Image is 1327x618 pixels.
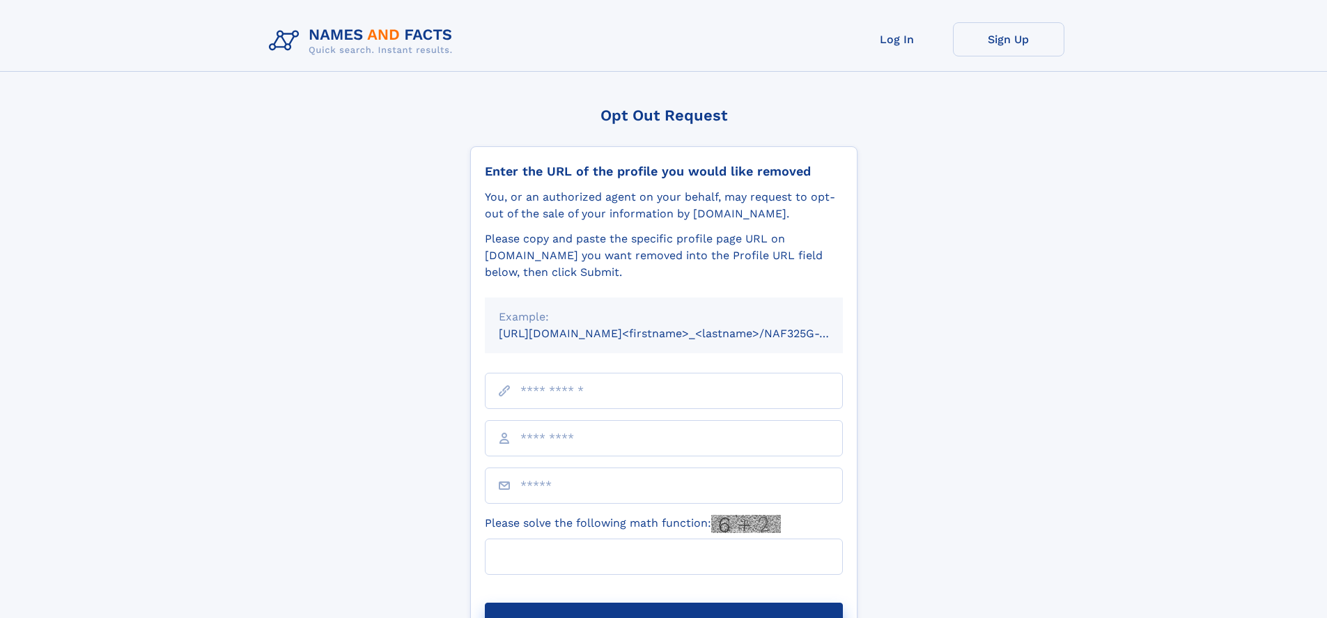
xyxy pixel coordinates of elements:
[470,107,857,124] div: Opt Out Request
[499,309,829,325] div: Example:
[485,231,843,281] div: Please copy and paste the specific profile page URL on [DOMAIN_NAME] you want removed into the Pr...
[485,164,843,179] div: Enter the URL of the profile you would like removed
[485,515,781,533] label: Please solve the following math function:
[485,189,843,222] div: You, or an authorized agent on your behalf, may request to opt-out of the sale of your informatio...
[953,22,1064,56] a: Sign Up
[499,327,869,340] small: [URL][DOMAIN_NAME]<firstname>_<lastname>/NAF325G-xxxxxxxx
[263,22,464,60] img: Logo Names and Facts
[841,22,953,56] a: Log In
